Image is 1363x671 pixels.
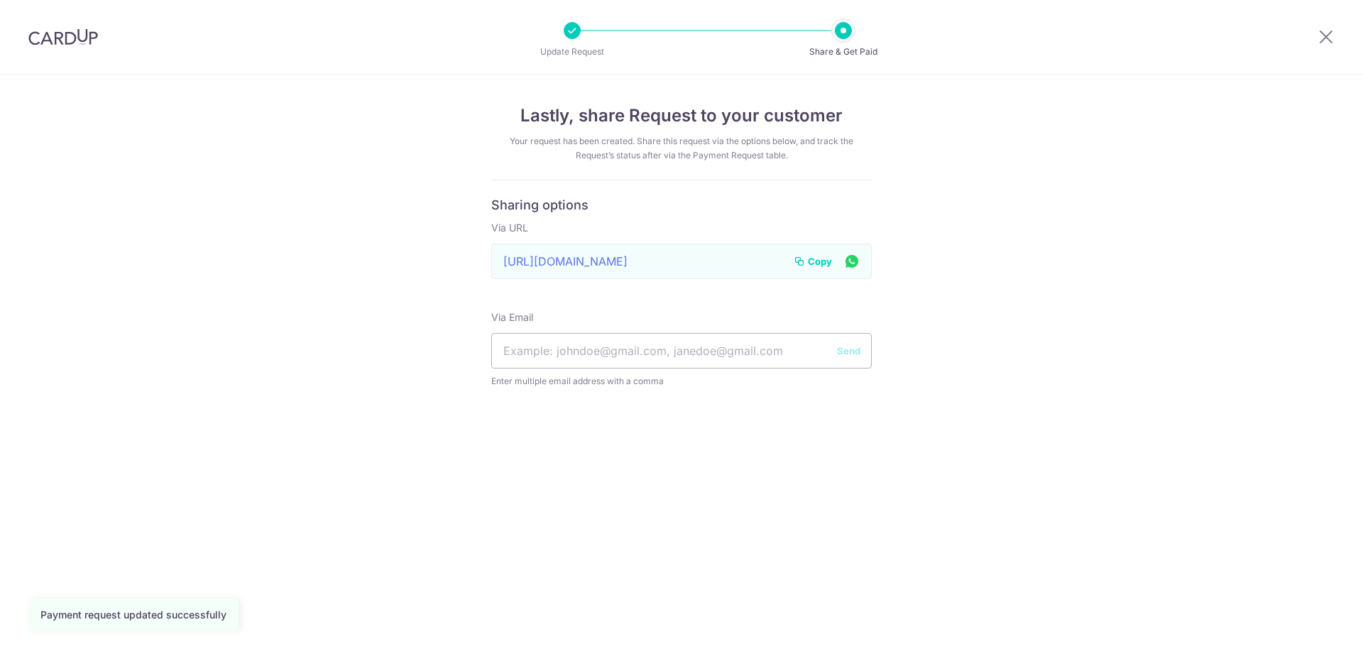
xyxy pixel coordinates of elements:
label: Via Email [491,310,533,324]
input: Example: johndoe@gmail.com, janedoe@gmail.com [491,333,872,369]
iframe: Opens a widget where you can find more information [1272,628,1349,664]
div: Your request has been created. Share this request via the options below, and track the Request’s ... [491,134,872,163]
button: Send [837,344,860,358]
img: CardUp [28,28,98,45]
h4: Lastly, share Request to your customer [491,103,872,129]
p: Share & Get Paid [791,45,896,59]
h6: Sharing options [491,197,872,214]
span: Enter multiple email address with a comma [491,374,872,388]
div: Payment request updated successfully [40,608,226,622]
button: Copy [794,254,832,268]
span: Copy [808,254,832,268]
label: Via URL [491,221,528,235]
p: Update Request [520,45,625,59]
